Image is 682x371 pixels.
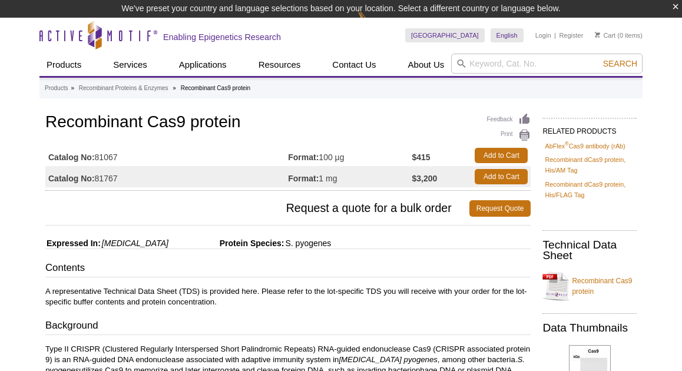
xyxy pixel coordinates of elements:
[451,54,643,74] input: Keyword, Cat. No.
[45,113,531,133] h1: Recombinant Cas9 protein
[542,323,637,333] h2: Data Thumbnails
[171,238,284,248] span: Protein Species:
[288,145,412,166] td: 100 µg
[339,355,437,364] i: [MEDICAL_DATA] pyogenes
[45,145,288,166] td: 81067
[325,54,383,76] a: Contact Us
[469,200,531,217] a: Request Quote
[106,54,154,76] a: Services
[600,58,641,69] button: Search
[173,85,176,91] li: »
[542,240,637,261] h2: Technical Data Sheet
[288,152,319,163] strong: Format:
[45,166,288,187] td: 81767
[595,31,615,39] a: Cart
[542,118,637,139] h2: RELATED PRODUCTS
[71,85,74,91] li: »
[559,31,583,39] a: Register
[491,28,524,42] a: English
[545,141,625,151] a: AbFlex®Cas9 antibody (rAb)
[181,85,250,91] li: Recombinant Cas9 protein
[284,238,331,248] span: S. pyogenes
[251,54,308,76] a: Resources
[545,179,634,200] a: Recombinant dCas9 protein, His/FLAG Tag
[172,54,234,76] a: Applications
[45,286,531,307] p: A representative Technical Data Sheet (TDS) is provided here. Please refer to the lot-specific TD...
[595,28,643,42] li: (0 items)
[45,83,68,94] a: Products
[102,238,168,248] i: [MEDICAL_DATA]
[288,173,319,184] strong: Format:
[45,200,469,217] span: Request a quote for a bulk order
[79,83,168,94] a: Recombinant Proteins & Enzymes
[565,141,569,147] sup: ®
[405,28,485,42] a: [GEOGRAPHIC_DATA]
[595,32,600,38] img: Your Cart
[48,152,95,163] strong: Catalog No:
[48,173,95,184] strong: Catalog No:
[554,28,556,42] li: |
[163,32,281,42] h2: Enabling Epigenetics Research
[535,31,551,39] a: Login
[45,319,531,335] h3: Background
[487,129,531,142] a: Print
[357,9,389,37] img: Change Here
[45,261,531,277] h3: Contents
[39,54,88,76] a: Products
[288,166,412,187] td: 1 mg
[542,269,637,304] a: Recombinant Cas9 protein
[475,148,528,163] a: Add to Cart
[412,152,430,163] strong: $415
[487,113,531,126] a: Feedback
[401,54,452,76] a: About Us
[412,173,437,184] strong: $3,200
[45,238,101,248] span: Expressed In:
[545,154,634,175] a: Recombinant dCas9 protein, His/AM Tag
[603,59,637,68] span: Search
[475,169,528,184] a: Add to Cart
